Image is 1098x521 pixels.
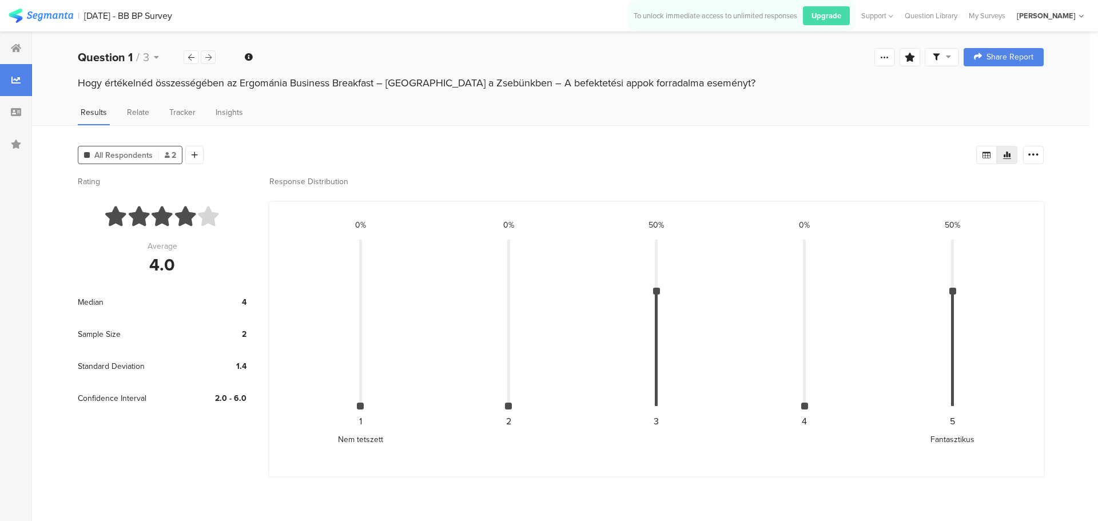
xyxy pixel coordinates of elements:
[799,219,810,231] div: 0%
[78,49,133,66] b: Question 1
[78,318,186,350] div: Sample Size
[81,106,107,118] span: Results
[78,382,186,414] div: Confidence Interval
[269,176,1044,188] div: Response Distribution
[143,49,149,66] span: 3
[861,7,893,25] div: Support
[634,10,797,21] div: To unlock immediate access to unlimited responses
[148,240,177,252] div: Average
[654,415,659,428] div: 3
[899,10,963,21] a: Question Library
[355,219,366,231] div: 0%
[136,49,140,66] span: /
[506,415,511,428] div: 2
[1017,10,1076,21] div: [PERSON_NAME]
[149,252,175,277] div: 4.0
[950,415,955,428] div: 5
[797,6,850,25] a: Upgrade
[186,328,246,340] div: 2
[216,106,243,118] span: Insights
[127,106,149,118] span: Relate
[359,415,362,428] div: 1
[963,10,1011,21] a: My Surveys
[503,219,514,231] div: 0%
[924,433,981,446] div: Fantasztikus
[169,106,196,118] span: Tracker
[78,176,246,188] div: Rating
[165,149,176,161] span: 2
[649,219,664,231] div: 50%
[84,10,172,21] div: [DATE] - BB BP Survey
[803,6,850,25] div: Upgrade
[802,415,807,428] div: 4
[945,219,960,231] div: 50%
[986,53,1033,61] span: Share Report
[78,9,79,22] div: |
[78,350,186,382] div: Standard Deviation
[186,360,246,372] div: 1.4
[94,149,153,161] span: All Respondents
[186,296,246,308] div: 4
[186,392,246,404] div: 2.0 - 6.0
[78,286,186,318] div: Median
[78,75,1044,90] div: Hogy értékelnéd összességében az Ergománia Business Breakfast – [GEOGRAPHIC_DATA] a Zsebünkben – ...
[9,9,73,23] img: segmanta logo
[332,433,389,446] div: Nem tetszett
